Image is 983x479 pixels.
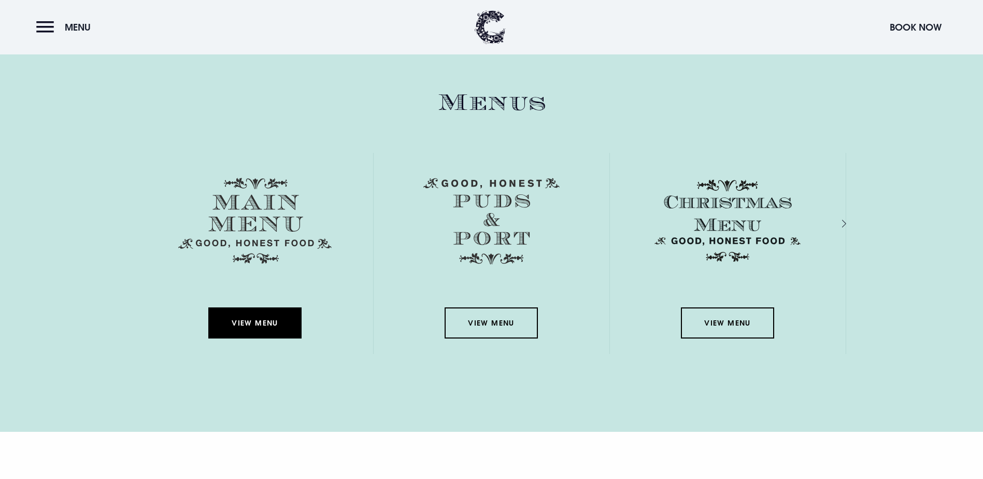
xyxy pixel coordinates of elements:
button: Book Now [885,16,947,38]
img: Clandeboye Lodge [475,10,506,44]
span: Menu [65,21,91,33]
h2: Menus [137,89,846,117]
a: View Menu [208,307,302,339]
img: Christmas Menu SVG [651,178,804,264]
button: Menu [36,16,96,38]
div: Next slide [828,216,838,231]
a: View Menu [681,307,774,339]
img: Menu puds and port [423,178,560,265]
img: Menu main menu [178,178,332,264]
a: View Menu [445,307,538,339]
